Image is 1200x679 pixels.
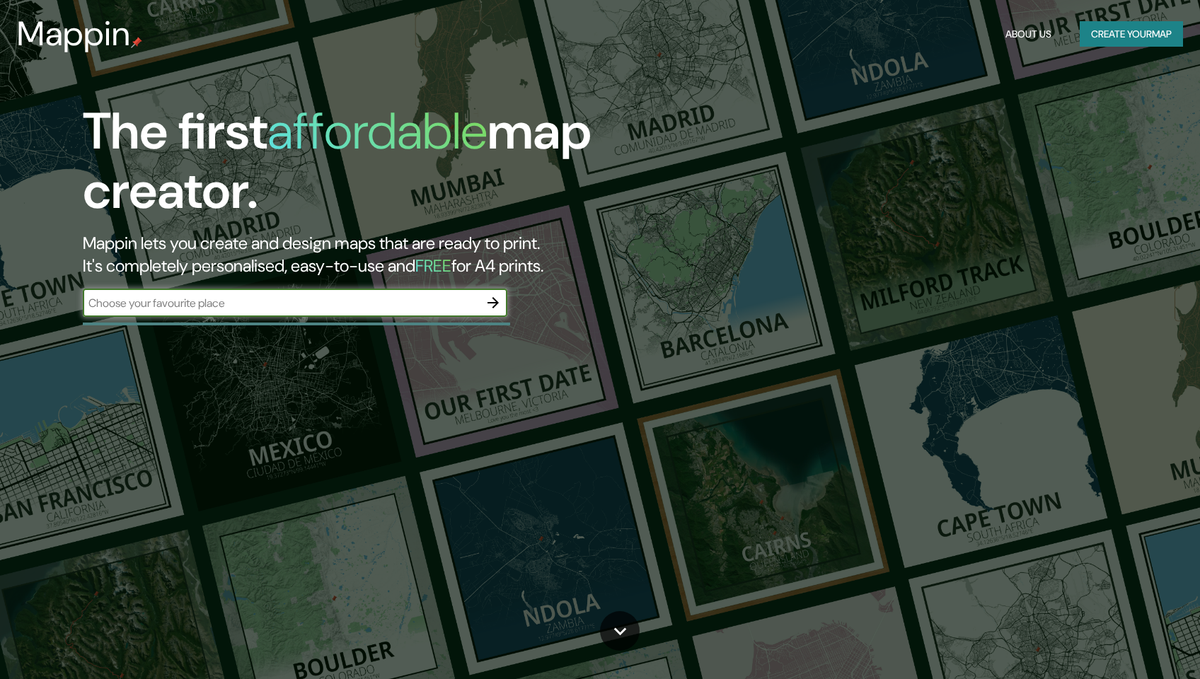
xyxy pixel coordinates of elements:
input: Choose your favourite place [83,295,479,311]
h1: affordable [267,98,487,164]
h1: The first map creator. [83,102,683,232]
button: Create yourmap [1080,21,1183,47]
h5: FREE [415,255,451,277]
img: mappin-pin [131,37,142,48]
h2: Mappin lets you create and design maps that are ready to print. It's completely personalised, eas... [83,232,683,277]
h3: Mappin [17,14,131,54]
button: About Us [1000,21,1057,47]
iframe: Help widget launcher [1074,624,1184,663]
